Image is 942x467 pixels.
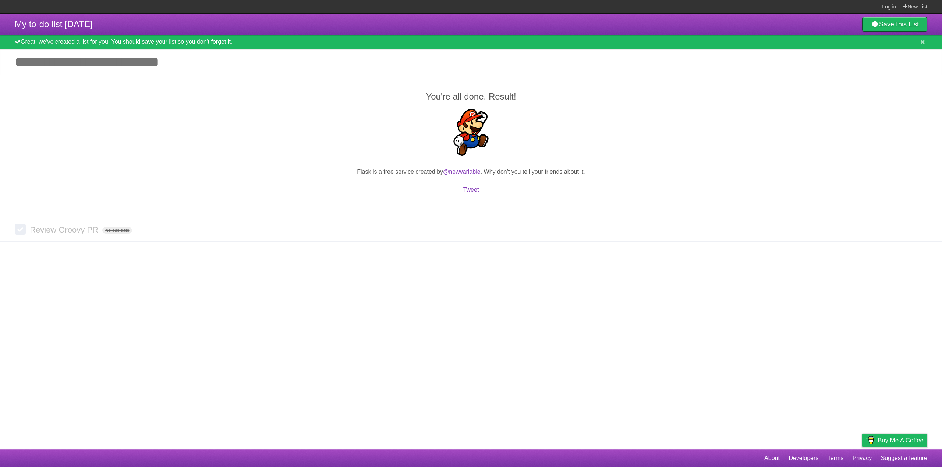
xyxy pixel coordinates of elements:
[862,17,927,32] a: SaveThis List
[30,225,100,234] span: Review Groovy PR
[15,224,26,235] label: Done
[862,434,927,447] a: Buy me a coffee
[828,451,844,465] a: Terms
[853,451,872,465] a: Privacy
[789,451,818,465] a: Developers
[881,451,927,465] a: Suggest a feature
[15,168,927,176] p: Flask is a free service created by . Why don't you tell your friends about it.
[102,227,132,234] span: No due date
[894,21,919,28] b: This List
[764,451,780,465] a: About
[15,90,927,103] h2: You're all done. Result!
[878,434,924,447] span: Buy me a coffee
[15,19,93,29] span: My to-do list [DATE]
[443,169,481,175] a: @newvariable
[447,109,495,156] img: Super Mario
[866,434,876,446] img: Buy me a coffee
[463,187,479,193] a: Tweet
